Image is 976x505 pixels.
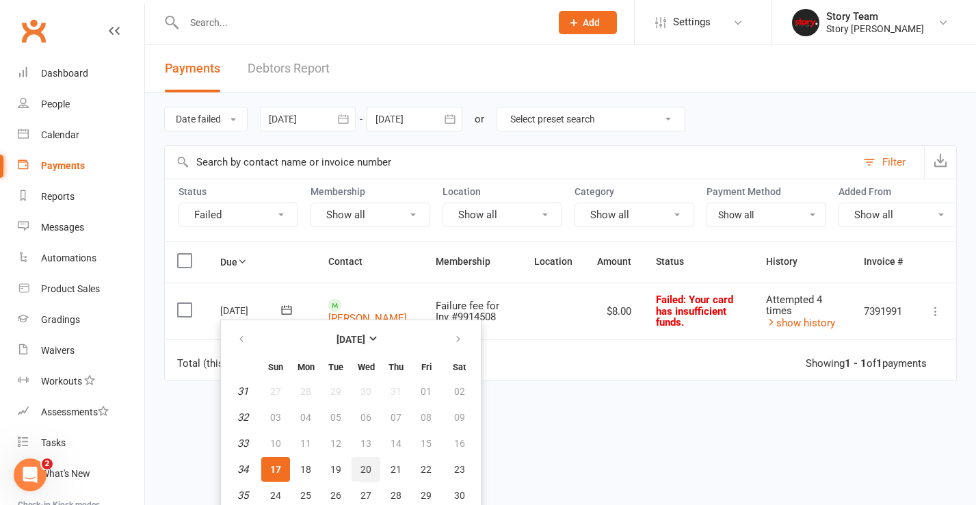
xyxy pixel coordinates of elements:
[454,490,465,501] span: 30
[41,406,109,417] div: Assessments
[18,366,144,397] a: Workouts
[321,457,350,482] button: 19
[237,489,248,502] em: 35
[766,317,835,329] a: show history
[337,334,365,345] strong: [DATE]
[177,358,341,370] div: Total (this page only): of
[208,242,316,282] th: Due
[839,186,958,197] label: Added From
[41,345,75,356] div: Waivers
[673,7,711,38] span: Settings
[18,89,144,120] a: People
[16,14,51,48] a: Clubworx
[656,294,733,328] span: Failed
[42,458,53,469] span: 2
[18,274,144,305] a: Product Sales
[328,312,407,324] a: [PERSON_NAME]
[585,283,644,340] td: $8.00
[845,357,867,370] strong: 1 - 1
[18,151,144,181] a: Payments
[165,61,220,75] span: Payments
[41,191,75,202] div: Reports
[270,464,281,475] span: 17
[826,10,924,23] div: Story Team
[41,252,96,263] div: Automations
[41,68,88,79] div: Dashboard
[423,242,522,282] th: Membership
[421,490,432,501] span: 29
[164,107,248,131] button: Date failed
[18,212,144,243] a: Messages
[852,242,915,282] th: Invoice #
[237,385,248,398] em: 31
[311,203,430,227] button: Show all
[18,120,144,151] a: Calendar
[575,186,694,197] label: Category
[18,181,144,212] a: Reports
[300,464,311,475] span: 18
[656,294,733,328] span: : Your card has insufficient funds.
[475,111,484,127] div: or
[311,186,430,197] label: Membership
[388,362,404,372] small: Thursday
[754,242,852,282] th: History
[391,464,401,475] span: 21
[180,13,541,32] input: Search...
[421,464,432,475] span: 22
[360,490,371,501] span: 27
[382,457,410,482] button: 21
[442,457,477,482] button: 23
[443,203,562,227] button: Show all
[165,45,220,92] button: Payments
[412,457,440,482] button: 22
[876,357,882,370] strong: 1
[644,242,754,282] th: Status
[248,45,330,92] a: Debtors Report
[328,362,343,372] small: Tuesday
[41,222,84,233] div: Messages
[270,490,281,501] span: 24
[316,242,423,282] th: Contact
[766,294,822,318] span: Attempted 4 times
[41,129,79,140] div: Calendar
[237,411,248,424] em: 32
[41,314,80,325] div: Gradings
[792,9,819,36] img: thumb_image1751589760.png
[585,242,644,282] th: Amount
[18,243,144,274] a: Automations
[165,146,856,179] input: Search by contact name or invoice number
[806,358,927,370] div: Showing of payments
[391,490,401,501] span: 28
[436,300,499,324] span: Failure fee for Inv #9914508
[421,362,432,372] small: Friday
[856,146,924,179] button: Filter
[522,242,585,282] th: Location
[41,99,70,109] div: People
[18,458,144,489] a: What's New
[237,463,248,476] em: 34
[583,17,600,28] span: Add
[443,186,562,197] label: Location
[18,58,144,89] a: Dashboard
[575,203,694,227] button: Show all
[453,362,466,372] small: Saturday
[291,457,320,482] button: 18
[330,464,341,475] span: 19
[41,437,66,448] div: Tasks
[852,283,915,340] td: 7391991
[179,186,298,197] label: Status
[352,457,380,482] button: 20
[41,376,82,387] div: Workouts
[298,362,315,372] small: Monday
[559,11,617,34] button: Add
[41,468,90,479] div: What's New
[261,457,290,482] button: 17
[300,490,311,501] span: 25
[18,305,144,335] a: Gradings
[41,160,85,171] div: Payments
[707,186,826,197] label: Payment Method
[14,458,47,491] iframe: Intercom live chat
[882,154,906,170] div: Filter
[268,362,283,372] small: Sunday
[826,23,924,35] div: Story [PERSON_NAME]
